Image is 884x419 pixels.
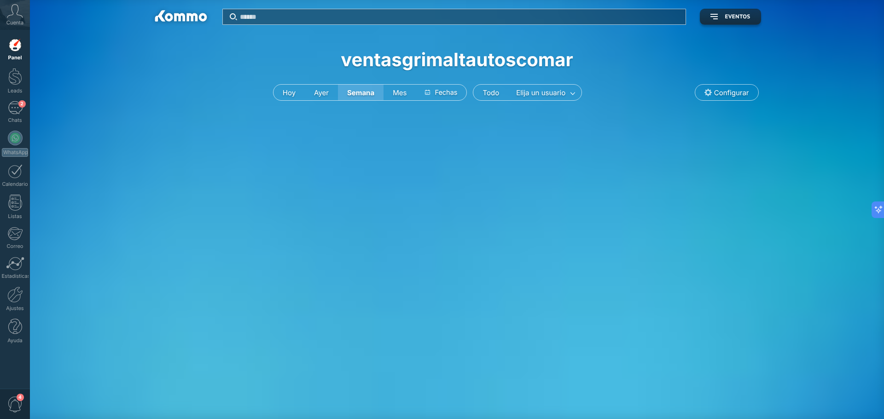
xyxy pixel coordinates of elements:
[725,14,750,20] span: Eventos
[2,148,28,157] div: WhatsApp
[273,85,305,100] button: Hoy
[305,85,338,100] button: Ayer
[2,213,29,219] div: Listas
[2,117,29,123] div: Chats
[2,55,29,61] div: Panel
[714,89,749,97] span: Configurar
[2,338,29,344] div: Ayuda
[6,20,23,26] span: Cuenta
[338,85,384,100] button: Semana
[18,100,26,108] span: 2
[2,273,29,279] div: Estadísticas
[508,85,582,100] button: Elija un usuario
[514,86,567,99] span: Elija un usuario
[384,85,416,100] button: Mes
[2,88,29,94] div: Leads
[700,9,761,25] button: Eventos
[2,305,29,311] div: Ajustes
[2,181,29,187] div: Calendario
[473,85,508,100] button: Todo
[416,85,466,100] button: Fechas
[17,394,24,401] span: 4
[2,243,29,249] div: Correo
